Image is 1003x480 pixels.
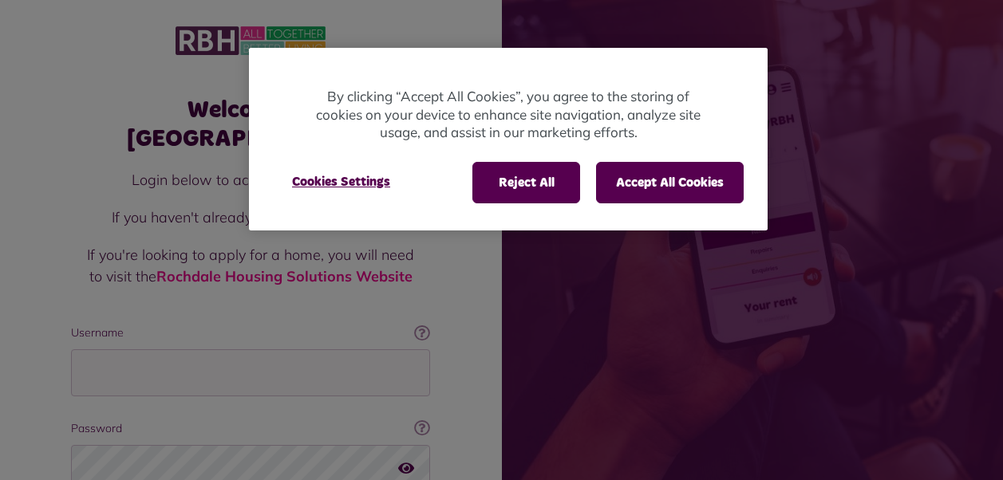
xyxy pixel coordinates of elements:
div: Privacy [249,48,768,230]
button: Accept All Cookies [596,162,744,203]
p: By clicking “Accept All Cookies”, you agree to the storing of cookies on your device to enhance s... [313,88,704,142]
button: Reject All [472,162,580,203]
button: Cookies Settings [273,162,409,202]
div: Cookie banner [249,48,768,230]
